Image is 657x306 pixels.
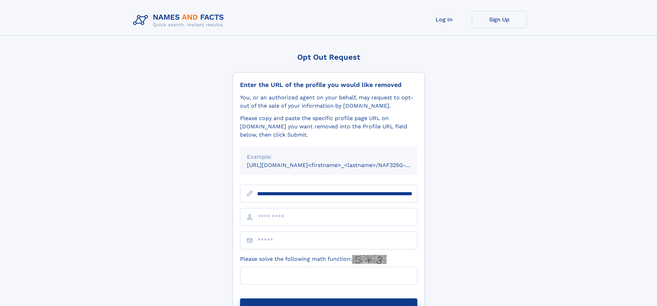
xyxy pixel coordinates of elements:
[240,93,417,110] div: You, or an authorized agent on your behalf, may request to opt-out of the sale of your informatio...
[247,153,410,161] div: Example:
[130,11,230,30] img: Logo Names and Facts
[472,11,527,28] a: Sign Up
[240,255,387,264] label: Please solve the following math function:
[240,114,417,139] div: Please copy and paste the specific profile page URL on [DOMAIN_NAME] you want removed into the Pr...
[233,53,425,61] div: Opt Out Request
[240,81,417,89] div: Enter the URL of the profile you would like removed
[247,162,430,168] small: [URL][DOMAIN_NAME]<firstname>_<lastname>/NAF325G-xxxxxxxx
[417,11,472,28] a: Log In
